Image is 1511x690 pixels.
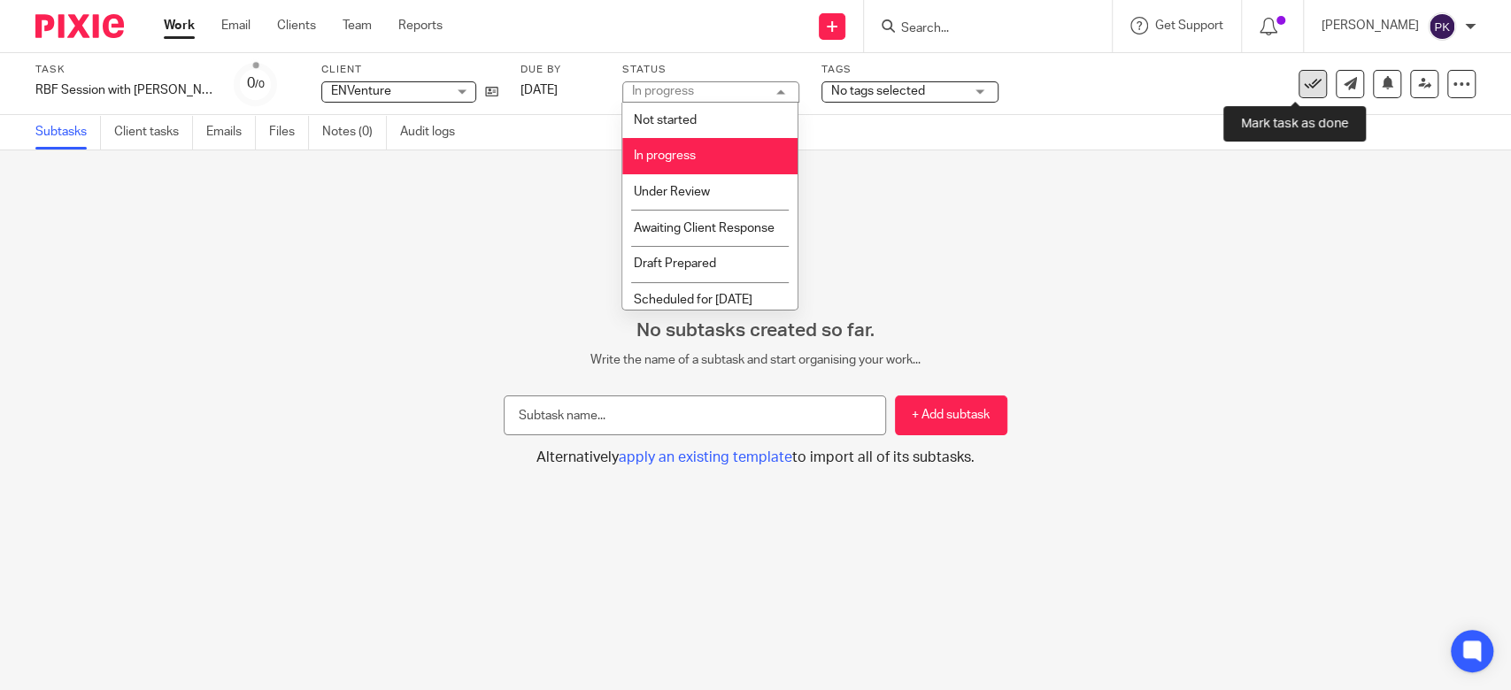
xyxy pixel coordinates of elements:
[634,114,697,126] span: Not started
[277,17,316,34] a: Clients
[634,186,710,198] span: Under Review
[1322,17,1419,34] p: [PERSON_NAME]
[398,17,443,34] a: Reports
[321,63,498,77] label: Client
[821,63,998,77] label: Tags
[35,81,212,99] div: RBF Session with [PERSON_NAME] and [PERSON_NAME]
[899,21,1059,37] input: Search
[206,115,256,149] a: Emails
[504,395,886,435] input: Subtask name...
[255,80,265,89] small: /0
[895,395,1007,435] button: + Add subtask
[634,149,696,162] span: In progress
[1428,12,1456,41] img: svg%3E
[520,63,600,77] label: Due by
[35,63,212,77] label: Task
[221,17,251,34] a: Email
[619,450,792,464] span: apply an existing template
[520,84,558,96] span: [DATE]
[343,17,372,34] a: Team
[35,115,101,149] a: Subtasks
[35,14,124,38] img: Pixie
[164,17,195,34] a: Work
[632,85,694,97] div: In progress
[35,81,212,99] div: RBF Session with Kevin and Joy
[114,115,193,149] a: Client tasks
[634,222,775,234] span: Awaiting Client Response
[634,257,716,270] span: Draft Prepared
[322,115,387,149] a: Notes (0)
[622,63,799,77] label: Status
[1155,19,1223,32] span: Get Support
[269,115,309,149] a: Files
[331,85,391,97] span: ENVenture
[400,115,468,149] a: Audit logs
[831,85,925,97] span: No tags selected
[504,351,1007,369] p: Write the name of a subtask and start organising your work...
[504,319,1007,342] h2: No subtasks created so far.
[504,448,1007,467] button: Alternativelyapply an existing templateto import all of its subtasks.
[634,294,752,306] span: Scheduled for [DATE]
[247,73,265,94] div: 0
